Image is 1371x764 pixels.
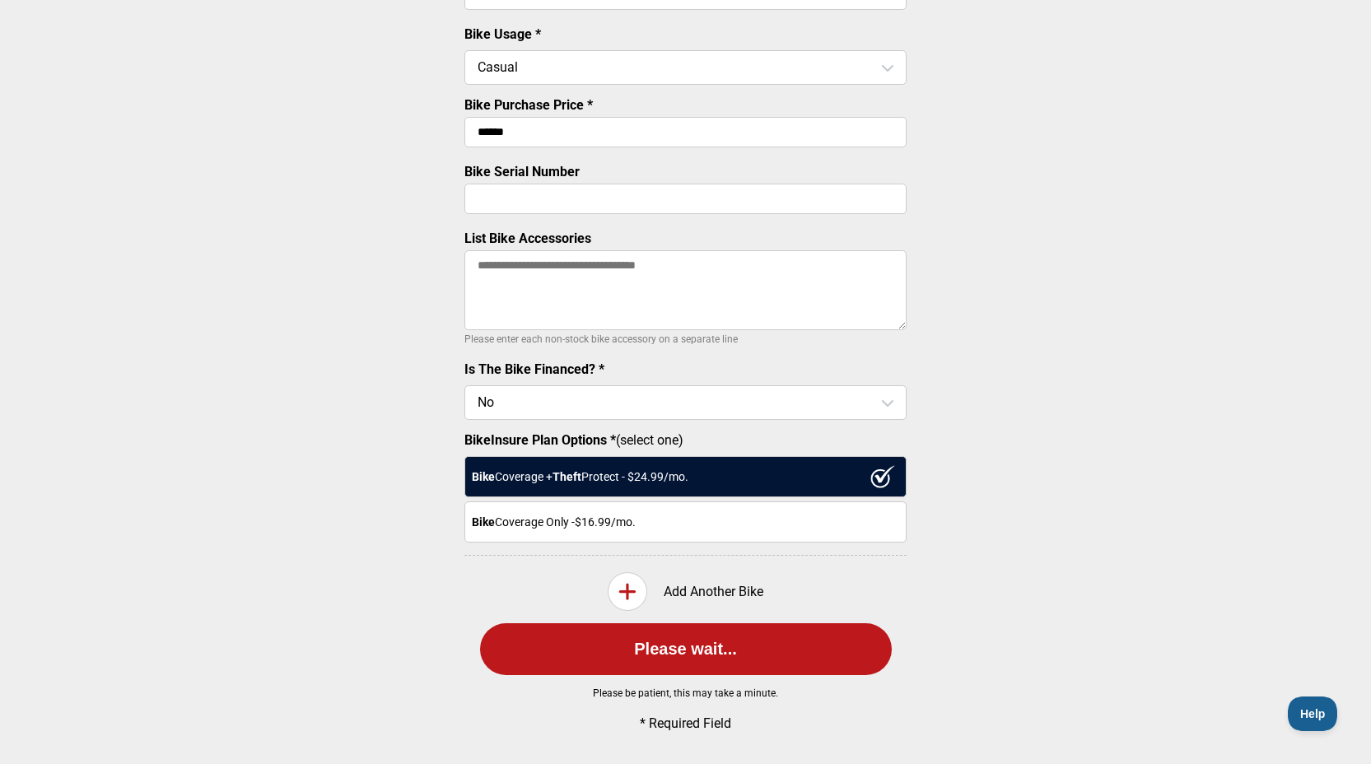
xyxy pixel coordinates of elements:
p: Please enter each non-stock bike accessory on a separate line [464,329,907,349]
label: List Bike Accessories [464,231,591,246]
strong: Bike [472,470,495,483]
strong: Theft [553,470,581,483]
strong: Bike [472,515,495,529]
div: Coverage + Protect - $ 24.99 /mo. [464,456,907,497]
label: Bike Usage * [464,26,541,42]
p: Please be patient, this may take a minute. [439,687,933,699]
label: (select one) [464,432,907,448]
div: Add Another Bike [464,572,907,611]
img: ux1sgP1Haf775SAghJI38DyDlYP+32lKFAAAAAElFTkSuQmCC [870,465,895,488]
label: Is The Bike Financed? * [464,361,604,377]
p: * Required Field [492,715,879,731]
strong: BikeInsure Plan Options * [464,432,616,448]
button: Please wait... [480,623,892,675]
iframe: Toggle Customer Support [1288,696,1338,731]
label: Bike Serial Number [464,164,580,179]
div: Coverage Only - $16.99 /mo. [464,501,907,543]
label: Bike Purchase Price * [464,97,593,113]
